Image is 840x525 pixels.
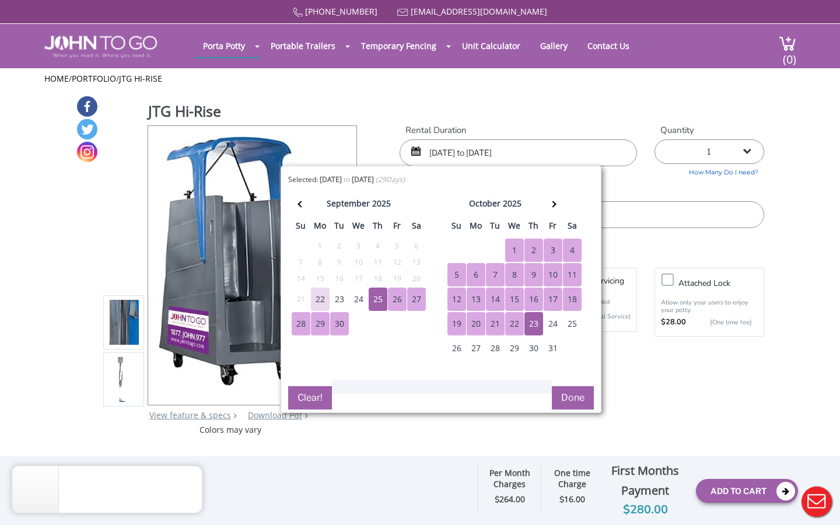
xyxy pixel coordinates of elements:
ul: / / [44,73,796,85]
div: 11 [369,256,387,269]
th: we [349,217,368,238]
div: 19 [388,272,407,285]
div: Colors may vary [103,424,358,436]
div: 13 [407,256,426,269]
span: (0) [782,42,796,67]
img: Product [108,244,139,519]
div: 29 [311,312,330,335]
input: Start date | End date [400,139,637,166]
strong: $28.00 [661,317,686,328]
div: 17 [349,272,368,285]
div: 4 [563,239,582,262]
a: Temporary Fencing [352,34,445,57]
div: september [327,195,370,212]
th: we [505,217,524,238]
th: sa [562,217,582,238]
div: 28 [486,337,505,360]
img: JOHN to go [44,36,157,58]
div: 27 [467,337,485,360]
div: 7 [486,263,505,286]
img: chevron.png [304,413,308,418]
div: 20 [407,272,426,285]
div: 24 [349,288,368,311]
label: Rental Duration [400,124,637,136]
div: october [469,195,501,212]
a: Twitter [77,119,97,139]
div: 2 [524,239,543,262]
div: 30 [330,312,349,335]
span: 16.00 [564,494,585,505]
a: Home [44,73,69,84]
div: 4 [369,240,387,253]
div: 28 [292,312,310,335]
div: 7 [292,256,310,269]
a: View feature & specs [149,409,231,421]
th: mo [310,217,330,238]
div: 1 [311,240,330,253]
a: How Many Do I need? [654,164,764,177]
th: th [524,217,543,238]
div: 26 [447,337,466,360]
th: th [368,217,387,238]
h3: Attached lock [678,276,769,290]
b: [DATE] [320,174,342,184]
div: 8 [311,256,330,269]
img: Call [293,8,303,17]
th: sa [407,217,426,238]
div: 8 [505,263,524,286]
th: tu [330,217,349,238]
a: Contact Us [579,34,638,57]
strong: One time Charge [554,467,590,489]
h1: JTG Hi-Rise [148,101,358,124]
p: {One time fee} [692,317,752,328]
div: 23 [330,288,349,311]
th: fr [543,217,562,238]
img: right arrow icon [233,413,237,418]
div: 9 [330,256,349,269]
div: 15 [311,272,330,285]
div: 16 [524,288,543,311]
div: 14 [486,288,505,311]
div: 22 [311,288,330,311]
img: Product [108,187,139,462]
th: su [447,217,466,238]
button: Done [552,386,594,409]
img: Product [156,126,350,401]
div: 10 [349,256,368,269]
div: $280.00 [603,501,687,519]
div: 9 [524,263,543,286]
div: 26 [388,288,407,311]
div: 1 [505,239,524,262]
div: 20 [467,312,485,335]
button: Live Chat [793,478,840,525]
div: 27 [407,288,426,311]
div: 18 [563,288,582,311]
div: 14 [292,272,310,285]
div: 23 [524,312,543,335]
a: [EMAIL_ADDRESS][DOMAIN_NAME] [411,6,547,17]
div: 5 [447,263,466,286]
strong: Per Month Charges [489,467,530,489]
b: [DATE] [352,174,374,184]
a: Download Pdf [248,409,302,421]
div: 18 [369,272,387,285]
div: 6 [407,240,426,253]
span: 29 [378,174,386,184]
span: 264.00 [499,494,525,505]
div: 21 [486,312,505,335]
div: 15 [505,288,524,311]
strong: $ [495,494,525,505]
div: 29 [505,337,524,360]
div: 2 [330,240,349,253]
a: Gallery [531,34,576,57]
div: 2025 [372,195,391,212]
a: Portable Trailers [262,34,344,57]
div: 12 [388,256,407,269]
a: Facebook [77,96,97,117]
div: 25 [369,288,387,311]
a: JTG Hi-Rise [119,73,162,84]
div: 12 [447,288,466,311]
a: Porta Potty [194,34,254,57]
span: Selected: [288,174,318,184]
div: 31 [544,337,562,360]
